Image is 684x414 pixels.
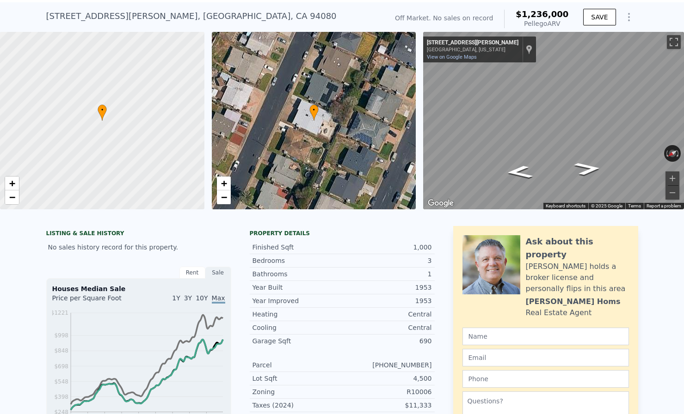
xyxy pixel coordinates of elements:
span: − [9,191,15,203]
div: Heating [253,310,342,319]
path: Go Southwest, Heather Way [563,159,613,178]
span: © 2025 Google [591,203,622,208]
path: Go Northeast, Heather Way [495,162,544,182]
input: Name [462,328,629,345]
a: View on Google Maps [427,54,477,60]
div: Lot Sqft [253,374,342,383]
div: [PERSON_NAME] Homs [526,296,621,307]
div: 1953 [342,296,432,305]
span: • [309,106,319,114]
div: Off Market. No sales on record [395,13,493,23]
span: Max [212,294,225,304]
input: Email [462,349,629,366]
div: Central [342,323,432,332]
span: + [221,177,227,189]
div: [STREET_ADDRESS][PERSON_NAME] , [GEOGRAPHIC_DATA] , CA 94080 [46,10,337,23]
div: Bedrooms [253,256,342,265]
tspan: $698 [54,363,68,370]
div: Pellego ARV [516,19,568,28]
div: No sales history record for this property. [46,239,231,256]
div: Year Improved [253,296,342,305]
div: Bathrooms [253,269,342,279]
div: [GEOGRAPHIC_DATA], [US_STATE] [427,47,518,53]
tspan: $398 [54,394,68,400]
div: Garage Sqft [253,336,342,346]
div: Cooling [253,323,342,332]
div: [PHONE_NUMBER] [342,360,432,370]
div: Zoning [253,387,342,396]
tspan: $548 [54,378,68,385]
a: Terms [628,203,641,208]
button: Rotate counterclockwise [664,145,669,162]
div: LISTING & SALE HISTORY [46,230,231,239]
div: [STREET_ADDRESS][PERSON_NAME] [427,39,518,47]
div: 4,500 [342,374,432,383]
div: Rent [179,267,205,279]
div: 1953 [342,283,432,292]
div: R10006 [342,387,432,396]
div: 1 [342,269,432,279]
button: Rotate clockwise [676,145,681,162]
div: • [98,104,107,121]
button: Keyboard shortcuts [546,203,585,209]
tspan: $1221 [50,310,68,316]
div: Ask about this property [526,235,629,261]
span: 1Y [172,294,180,302]
div: Sale [205,267,231,279]
span: + [9,177,15,189]
div: 3 [342,256,432,265]
div: 690 [342,336,432,346]
button: Reset the view [664,146,681,161]
div: Central [342,310,432,319]
a: Show location on map [526,44,532,55]
div: $11,333 [342,401,432,410]
a: Zoom out [217,190,231,204]
tspan: $998 [54,332,68,339]
input: Phone [462,370,629,388]
span: • [98,106,107,114]
button: Show Options [620,8,638,26]
button: Toggle fullscreen view [667,35,681,49]
button: SAVE [583,9,616,25]
a: Open this area in Google Maps (opens a new window) [425,197,456,209]
button: Zoom out [666,186,679,200]
div: Houses Median Sale [52,284,225,293]
span: − [221,191,227,203]
div: Parcel [253,360,342,370]
div: Street View [423,32,684,209]
button: Zoom in [666,171,679,185]
span: 3Y [184,294,192,302]
span: 10Y [196,294,208,302]
a: Zoom in [5,177,19,190]
div: Finished Sqft [253,243,342,252]
div: [PERSON_NAME] holds a broker license and personally flips in this area [526,261,629,294]
a: Report a problem [647,203,681,208]
div: 1,000 [342,243,432,252]
span: $1,236,000 [516,9,568,19]
div: Year Built [253,283,342,292]
div: Price per Square Foot [52,293,139,308]
img: Google [425,197,456,209]
div: Taxes (2024) [253,401,342,410]
div: Real Estate Agent [526,307,592,318]
a: Zoom in [217,177,231,190]
div: Property details [250,230,435,237]
tspan: $848 [54,347,68,354]
div: Map [423,32,684,209]
div: • [309,104,319,121]
a: Zoom out [5,190,19,204]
